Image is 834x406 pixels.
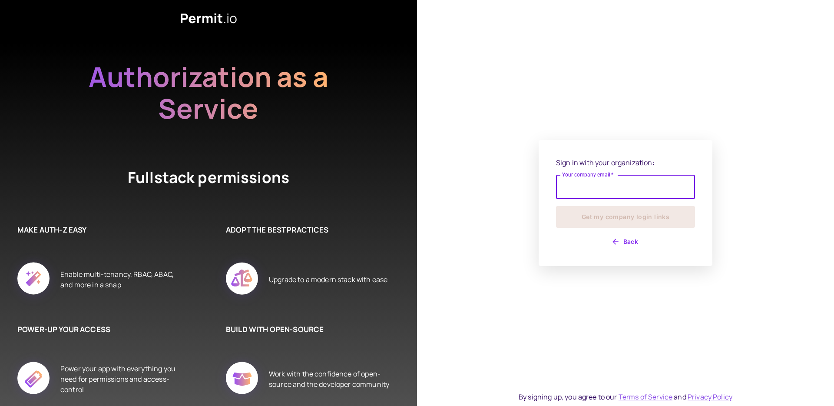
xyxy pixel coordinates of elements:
h6: POWER-UP YOUR ACCESS [17,324,182,335]
h2: Authorization as a Service [61,61,356,124]
div: Work with the confidence of open-source and the developer community [269,352,391,406]
h6: ADOPT THE BEST PRACTICES [226,224,391,236]
div: Enable multi-tenancy, RBAC, ABAC, and more in a snap [60,253,182,306]
button: Get my company login links [556,206,695,228]
div: Upgrade to a modern stack with ease [269,253,387,306]
h6: MAKE AUTH-Z EASY [17,224,182,236]
div: Power your app with everything you need for permissions and access-control [60,352,182,406]
p: Sign in with your organization: [556,157,695,168]
a: Terms of Service [619,392,672,402]
h4: Fullstack permissions [96,167,321,190]
a: Privacy Policy [688,392,732,402]
div: By signing up, you agree to our and [519,392,732,402]
button: Back [556,235,695,249]
h6: BUILD WITH OPEN-SOURCE [226,324,391,335]
label: Your company email [562,171,614,178]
